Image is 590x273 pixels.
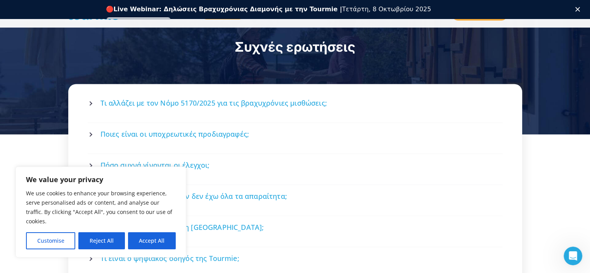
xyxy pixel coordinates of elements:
button: Customise [26,232,75,249]
span: Συχνές ερωτήσεις [235,39,355,55]
span: Τι αλλάζει με τον Νόμο 5170/2025 για τις βραχυχρόνιες μισθώσεις; [100,98,327,108]
p: We use cookies to enhance your browsing experience, serve personalised ads or content, and analys... [26,189,176,226]
span: Τι είναι ο ψηφιακός οδηγός της Tourmie; [100,254,239,263]
button: Reject All [78,232,125,249]
a: Ποιες είναι οι υποχρεωτικές προδιαγραφές; [89,124,502,144]
a: Ποια είναι τα πρόστιμα αν δεν έχω όλα τα απαραίτητα; [89,186,502,207]
div: 🔴 Τετάρτη, 8 Οκτωβρίου 2025 [106,5,431,13]
span: Πόσο συχνά γίνονται οι έλεγχοι; [100,160,210,170]
div: Κλείσιμο [575,7,583,12]
p: We value your privacy [26,175,176,184]
a: Πόσο συχνά γίνονται οι έλεγχοι; [89,155,502,176]
a: Πώς βοηθά η Tourmie στη [GEOGRAPHIC_DATA]; [89,217,502,238]
b: Live Webinar: Δηλώσεις Βραχυχρόνιας Διαμονής με την Tourmie | [114,5,342,13]
a: Τι αλλάζει με τον Νόμο 5170/2025 για τις βραχυχρόνιες μισθώσεις; [89,93,502,113]
span: Ποιες είναι οι υποχρεωτικές προδιαγραφές; [100,129,249,139]
a: Τι είναι ο ψηφιακός οδηγός της Tourmie; [89,248,502,269]
iframe: Intercom live chat [564,247,582,265]
button: Accept All [128,232,176,249]
a: Εγγραφείτε δωρεάν [106,17,171,27]
span: Ποια είναι τα πρόστιμα αν δεν έχω όλα τα απαραίτητα; [100,191,287,201]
